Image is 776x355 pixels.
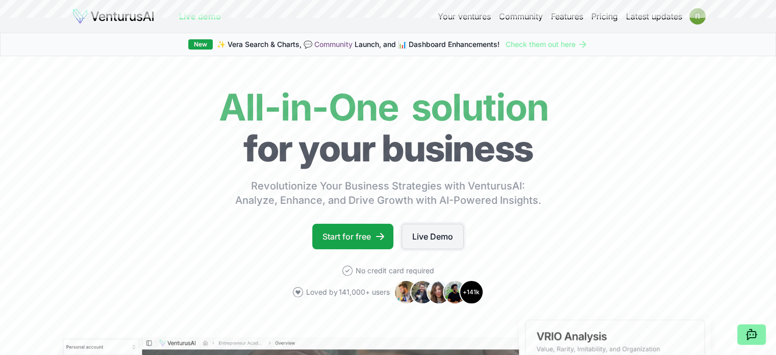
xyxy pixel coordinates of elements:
[312,224,393,249] a: Start for free
[410,280,435,304] img: Avatar 2
[427,280,451,304] img: Avatar 3
[402,224,464,249] a: Live Demo
[506,39,588,50] a: Check them out here
[314,40,353,49] a: Community
[217,39,499,50] span: ✨ Vera Search & Charts, 💬 Launch, and 📊 Dashboard Enhancements!
[394,280,418,304] img: Avatar 1
[188,39,213,50] div: New
[443,280,467,304] img: Avatar 4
